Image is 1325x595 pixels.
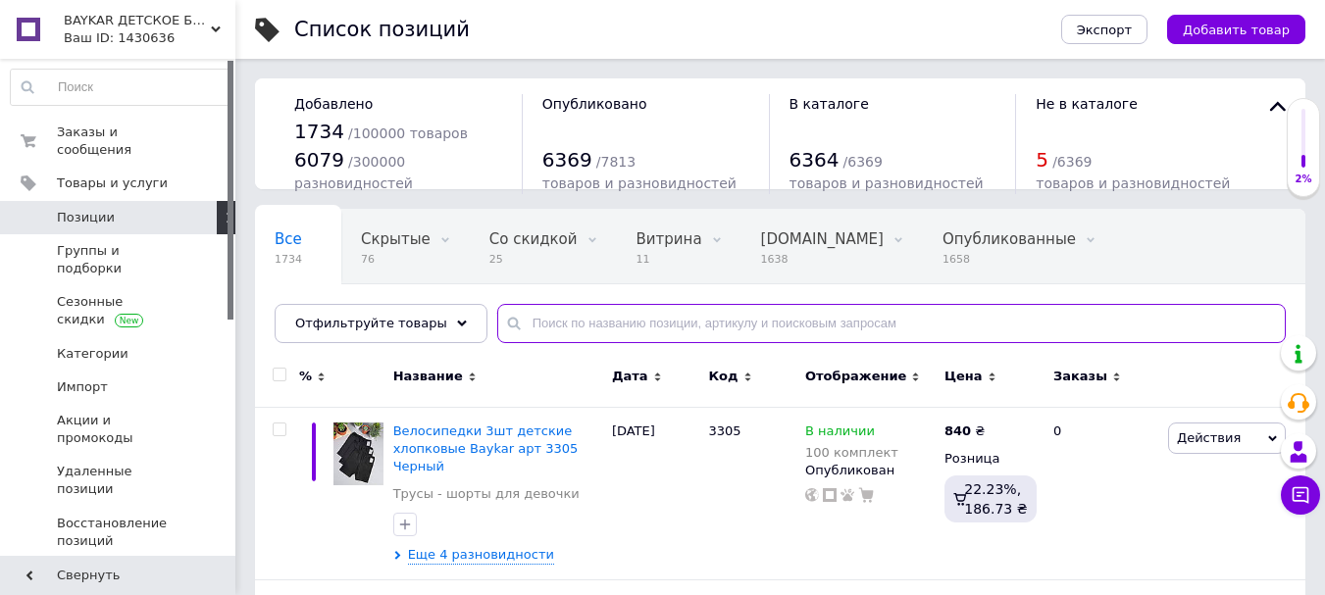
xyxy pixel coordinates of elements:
span: Со скидкой [489,230,578,248]
span: Акции и промокоды [57,412,181,447]
span: Импорт [57,378,108,396]
span: 6369 [542,148,592,172]
span: 76 [361,252,431,267]
a: Трусы - шорты для девочки [393,485,580,503]
span: В наличии [805,423,875,444]
span: Категории [57,345,128,363]
span: 1638 [761,252,884,267]
span: 1734 [275,252,302,267]
img: Велосипедки 3шт детские хлопковые Baykar арт 3305 Черный [333,422,383,485]
span: Витрина [637,230,702,248]
span: Еще 4 разновидности [408,546,554,565]
span: Отфильтруйте товары [295,316,447,330]
button: Чат с покупателем [1281,475,1320,515]
span: Позиции [57,209,115,226]
span: 25 [489,252,578,267]
b: 840 [944,423,971,438]
span: / 7813 [596,154,636,170]
div: 2% [1288,173,1319,186]
span: Не в каталоге [1036,96,1138,112]
span: Экспорт [1077,23,1132,37]
div: Розница [944,450,1037,468]
span: Добавить товар [1183,23,1290,37]
span: товаров и разновидностей [542,175,737,191]
div: ₴ [944,422,985,440]
span: товаров и разновидностей [790,175,984,191]
span: 3305 [708,423,740,438]
span: Все [275,230,302,248]
span: Код [708,368,738,385]
span: 1734 [294,120,344,143]
div: 100 комплект [805,445,898,460]
span: Заказы [1053,368,1107,385]
span: Отображение [805,368,906,385]
a: Велосипедки 3шт детские хлопковые Baykar арт 3305 Черный [393,423,579,473]
span: Заказы и сообщения [57,124,181,159]
div: Ваш ID: 1430636 [64,29,235,47]
span: товаров и разновидностей [1036,175,1230,191]
span: Демисезонные детские к... [275,305,485,322]
span: 1658 [943,252,1076,267]
span: / 6369 [843,154,883,170]
span: / 300000 разновидностей [294,154,413,192]
button: Добавить товар [1167,15,1305,44]
span: Восстановление позиций [57,515,181,550]
span: Опубликовано [542,96,647,112]
span: 22.23%, 186.73 ₴ [964,481,1027,517]
span: Название [393,368,463,385]
span: Сезонные скидки [57,293,181,328]
input: Поиск [11,70,230,105]
input: Поиск по названию позиции, артикулу и поисковым запросам [497,304,1286,343]
span: 6079 [294,148,344,172]
span: / 100000 товаров [348,125,468,141]
div: Демисезонные детские колготы, Капроновые детские колготы, Колготы демисезон Pier Lone, Колготы де... [255,284,525,359]
span: Действия [1177,430,1241,445]
span: 11 [637,252,702,267]
span: 6364 [790,148,840,172]
span: Цена [944,368,983,385]
span: % [299,368,312,385]
div: Опубликован [805,462,935,479]
span: Товары и услуги [57,174,168,192]
span: Группы и подборки [57,242,181,277]
span: В каталоге [790,96,869,112]
span: Добавлено [294,96,373,112]
button: Экспорт [1061,15,1147,44]
div: [DATE] [607,407,704,580]
span: / 6369 [1052,154,1092,170]
span: [DOMAIN_NAME] [761,230,884,248]
span: Скрытые [361,230,431,248]
div: 0 [1042,407,1163,580]
span: BAYKAR ДЕТСКОЕ БЕЛЬЕ [64,12,211,29]
span: 5 [1036,148,1048,172]
span: Удаленные позиции [57,463,181,498]
span: Опубликованные [943,230,1076,248]
div: Список позиций [294,20,470,40]
span: Дата [612,368,648,385]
